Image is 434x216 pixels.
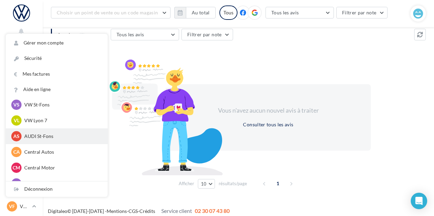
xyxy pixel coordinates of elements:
[139,208,155,214] a: Crédits
[272,178,283,189] span: 1
[6,51,108,66] a: Sécurité
[201,181,207,187] span: 10
[14,117,19,124] span: VL
[336,7,388,18] button: Filtrer par note
[5,26,37,43] button: Notifications
[20,203,29,210] p: VW Francheville
[117,31,144,37] span: Tous les avis
[186,7,216,18] button: Au total
[57,10,158,15] span: Choisir un point de vente ou un code magasin
[48,208,230,214] span: © [DATE]-[DATE] - - -
[179,180,194,187] span: Afficher
[48,208,67,214] a: Digitaleo
[411,193,427,209] div: Open Intercom Messenger
[111,29,179,40] button: Tous les avis
[219,180,247,187] span: résultats/page
[195,207,230,214] span: 02 30 07 43 80
[24,164,99,171] p: Central Motor
[24,133,99,140] p: AUDI St-Fons
[128,208,138,214] a: CGS
[266,7,334,18] button: Tous les avis
[6,66,108,82] a: Mes factures
[24,117,99,124] p: VW Lyon 7
[24,180,99,187] p: VUL St-Fons
[271,10,299,15] span: Tous les avis
[181,29,233,40] button: Filtrer par note
[174,7,216,18] button: Au total
[209,106,327,115] div: Vous n'avez aucun nouvel avis à traiter
[6,82,108,97] a: Aide en ligne
[13,133,19,140] span: AS
[5,200,37,213] a: VF VW Francheville
[6,181,108,197] div: Déconnexion
[240,120,296,129] button: Consulter tous les avis
[107,208,127,214] a: Mentions
[24,149,99,155] p: Central Autos
[9,203,15,210] span: VF
[13,101,19,108] span: VS
[24,101,99,108] p: VW St-Fons
[51,7,171,18] button: Choisir un point de vente ou un code magasin
[161,207,192,214] span: Service client
[13,149,20,155] span: CA
[6,35,108,51] a: Gérer mon compte
[198,179,215,189] button: 10
[13,164,20,171] span: CM
[13,180,19,187] span: VS
[219,5,238,20] div: Tous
